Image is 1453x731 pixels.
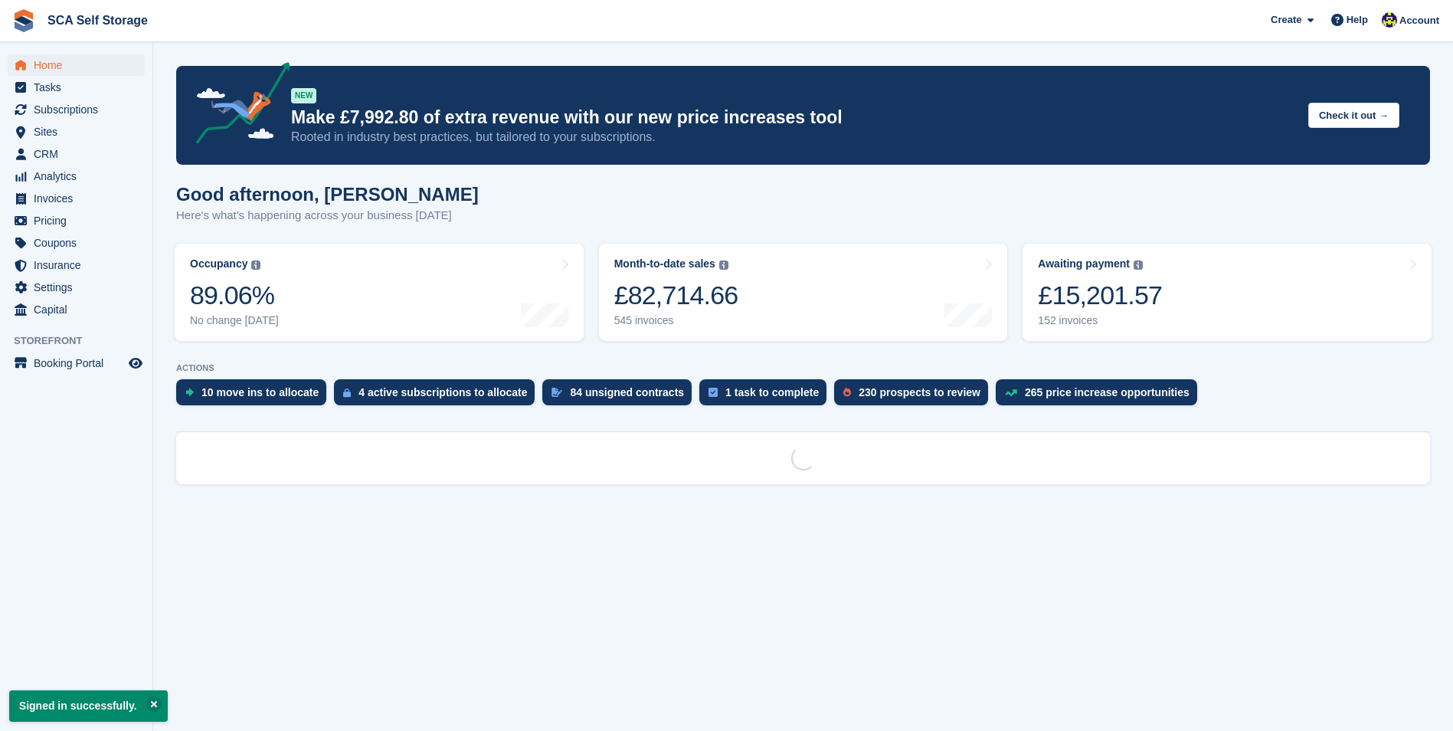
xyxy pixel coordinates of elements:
[190,314,279,327] div: No change [DATE]
[34,54,126,76] span: Home
[834,379,996,413] a: 230 prospects to review
[34,232,126,254] span: Coupons
[551,388,562,397] img: contract_signature_icon-13c848040528278c33f63329250d36e43548de30e8caae1d1a13099fd9432cc5.svg
[34,77,126,98] span: Tasks
[9,690,168,722] p: Signed in successfully.
[859,386,980,398] div: 230 prospects to review
[1347,12,1368,28] span: Help
[291,107,1296,129] p: Make £7,992.80 of extra revenue with our new price increases tool
[190,257,247,270] div: Occupancy
[190,280,279,311] div: 89.06%
[291,88,316,103] div: NEW
[34,210,126,231] span: Pricing
[41,8,154,33] a: SCA Self Storage
[8,210,145,231] a: menu
[725,386,819,398] div: 1 task to complete
[34,143,126,165] span: CRM
[34,166,126,187] span: Analytics
[1038,314,1162,327] div: 152 invoices
[843,388,851,397] img: prospect-51fa495bee0391a8d652442698ab0144808aea92771e9ea1ae160a38d050c398.svg
[14,333,152,349] span: Storefront
[183,62,290,149] img: price-adjustments-announcement-icon-8257ccfd72463d97f412b2fc003d46551f7dbcb40ab6d574587a9cd5c0d94...
[614,314,738,327] div: 545 invoices
[201,386,319,398] div: 10 move ins to allocate
[1005,389,1017,396] img: price_increase_opportunities-93ffe204e8149a01c8c9dc8f82e8f89637d9d84a8eef4429ea346261dce0b2c0.svg
[8,99,145,120] a: menu
[8,352,145,374] a: menu
[34,277,126,298] span: Settings
[34,254,126,276] span: Insurance
[291,129,1296,146] p: Rooted in industry best practices, but tailored to your subscriptions.
[358,386,527,398] div: 4 active subscriptions to allocate
[1023,244,1432,341] a: Awaiting payment £15,201.57 152 invoices
[1399,13,1439,28] span: Account
[542,379,699,413] a: 84 unsigned contracts
[12,9,35,32] img: stora-icon-8386f47178a22dfd0bd8f6a31ec36ba5ce8667c1dd55bd0f319d3a0aa187defe.svg
[176,363,1430,373] p: ACTIONS
[8,299,145,320] a: menu
[8,277,145,298] a: menu
[614,280,738,311] div: £82,714.66
[175,244,584,341] a: Occupancy 89.06% No change [DATE]
[1271,12,1301,28] span: Create
[8,232,145,254] a: menu
[34,299,126,320] span: Capital
[8,54,145,76] a: menu
[1382,12,1397,28] img: Thomas Webb
[719,261,728,270] img: icon-info-grey-7440780725fd019a000dd9b08b2336e03edf1995a4989e88bcd33f0948082b44.svg
[699,379,834,413] a: 1 task to complete
[176,184,479,205] h1: Good afternoon, [PERSON_NAME]
[34,99,126,120] span: Subscriptions
[8,254,145,276] a: menu
[570,386,684,398] div: 84 unsigned contracts
[1308,103,1399,128] button: Check it out →
[996,379,1205,413] a: 265 price increase opportunities
[251,261,260,270] img: icon-info-grey-7440780725fd019a000dd9b08b2336e03edf1995a4989e88bcd33f0948082b44.svg
[8,77,145,98] a: menu
[599,244,1008,341] a: Month-to-date sales £82,714.66 545 invoices
[8,121,145,143] a: menu
[34,121,126,143] span: Sites
[343,388,351,398] img: active_subscription_to_allocate_icon-d502201f5373d7db506a760aba3b589e785aa758c864c3986d89f69b8ff3...
[8,188,145,209] a: menu
[8,143,145,165] a: menu
[334,379,542,413] a: 4 active subscriptions to allocate
[1134,261,1143,270] img: icon-info-grey-7440780725fd019a000dd9b08b2336e03edf1995a4989e88bcd33f0948082b44.svg
[8,166,145,187] a: menu
[709,388,718,397] img: task-75834270c22a3079a89374b754ae025e5fb1db73e45f91037f5363f120a921f8.svg
[185,388,194,397] img: move_ins_to_allocate_icon-fdf77a2bb77ea45bf5b3d319d69a93e2d87916cf1d5bf7949dd705db3b84f3ca.svg
[614,257,715,270] div: Month-to-date sales
[176,207,479,225] p: Here's what's happening across your business [DATE]
[126,354,145,372] a: Preview store
[34,352,126,374] span: Booking Portal
[1038,257,1130,270] div: Awaiting payment
[34,188,126,209] span: Invoices
[1025,386,1190,398] div: 265 price increase opportunities
[176,379,334,413] a: 10 move ins to allocate
[1038,280,1162,311] div: £15,201.57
